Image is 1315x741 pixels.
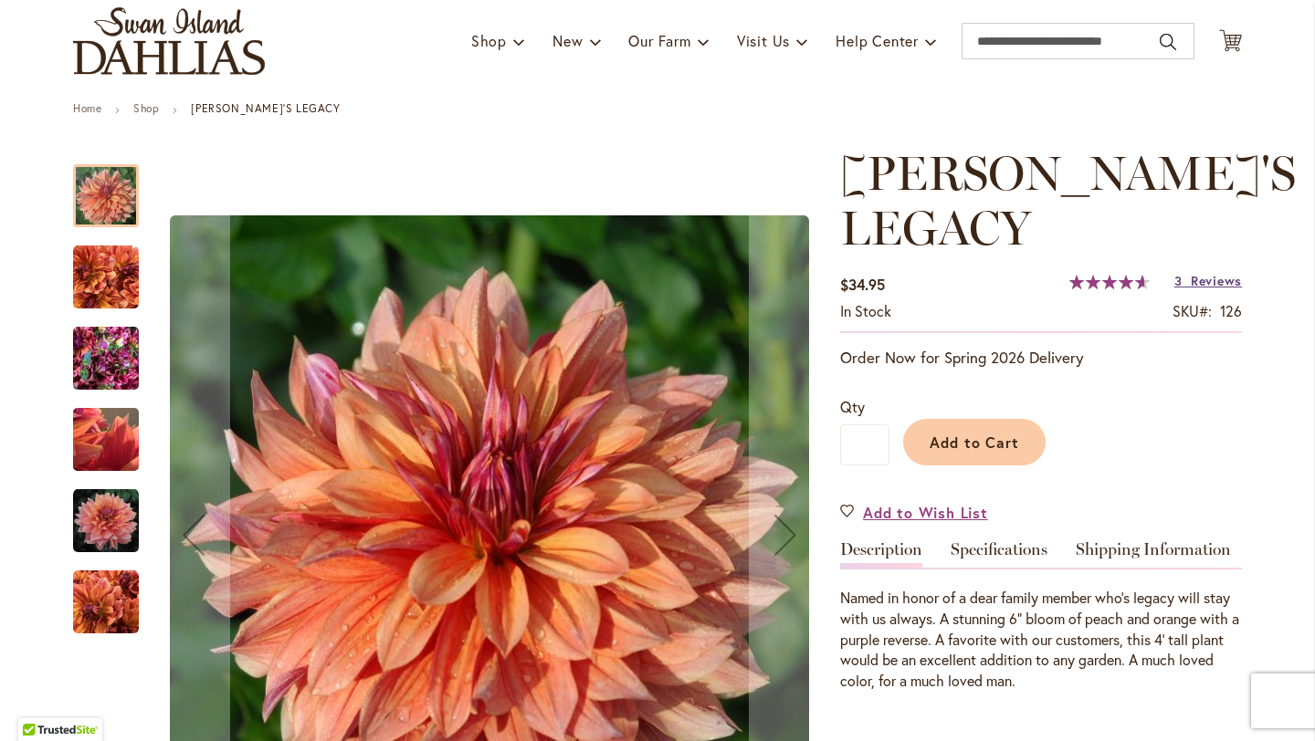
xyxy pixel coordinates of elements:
[73,227,157,308] div: Andy's Legacy
[552,31,583,50] span: New
[73,101,101,115] a: Home
[840,275,885,294] span: $34.95
[73,146,157,227] div: Andy's Legacy
[951,541,1047,568] a: Specifications
[73,390,157,471] div: Andy's Legacy
[930,433,1020,452] span: Add to Cart
[737,31,790,50] span: Visit Us
[14,676,65,727] iframe: Launch Accessibility Center
[73,552,139,633] div: Andy's Legacy
[73,569,139,635] img: Andy's Legacy
[1069,275,1150,289] div: 93%
[836,31,919,50] span: Help Center
[840,397,865,416] span: Qty
[73,315,139,402] img: Andy's Legacy
[1076,541,1231,568] a: Shipping Information
[471,31,507,50] span: Shop
[1174,272,1183,289] span: 3
[40,391,172,489] img: Andy's Legacy
[73,308,157,390] div: Andy's Legacy
[73,245,139,310] img: Andy's Legacy
[863,502,988,523] span: Add to Wish List
[73,488,139,554] img: Andy's Legacy
[840,502,988,523] a: Add to Wish List
[73,471,157,552] div: Andy's Legacy
[840,347,1242,369] p: Order Now for Spring 2026 Delivery
[191,101,340,115] strong: [PERSON_NAME]'S LEGACY
[840,541,1242,692] div: Detailed Product Info
[840,541,922,568] a: Description
[73,7,265,75] a: store logo
[133,101,159,115] a: Shop
[840,144,1296,256] span: [PERSON_NAME]'S LEGACY
[1174,272,1242,289] a: 3 Reviews
[628,31,690,50] span: Our Farm
[1220,301,1242,322] div: 126
[903,419,1046,465] button: Add to Cart
[840,301,891,320] span: In stock
[840,588,1242,692] div: Named in honor of a dear family member who's legacy will stay with us always. A stunning 6" bloom...
[1191,272,1242,289] span: Reviews
[1173,301,1212,320] strong: SKU
[840,301,891,322] div: Availability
